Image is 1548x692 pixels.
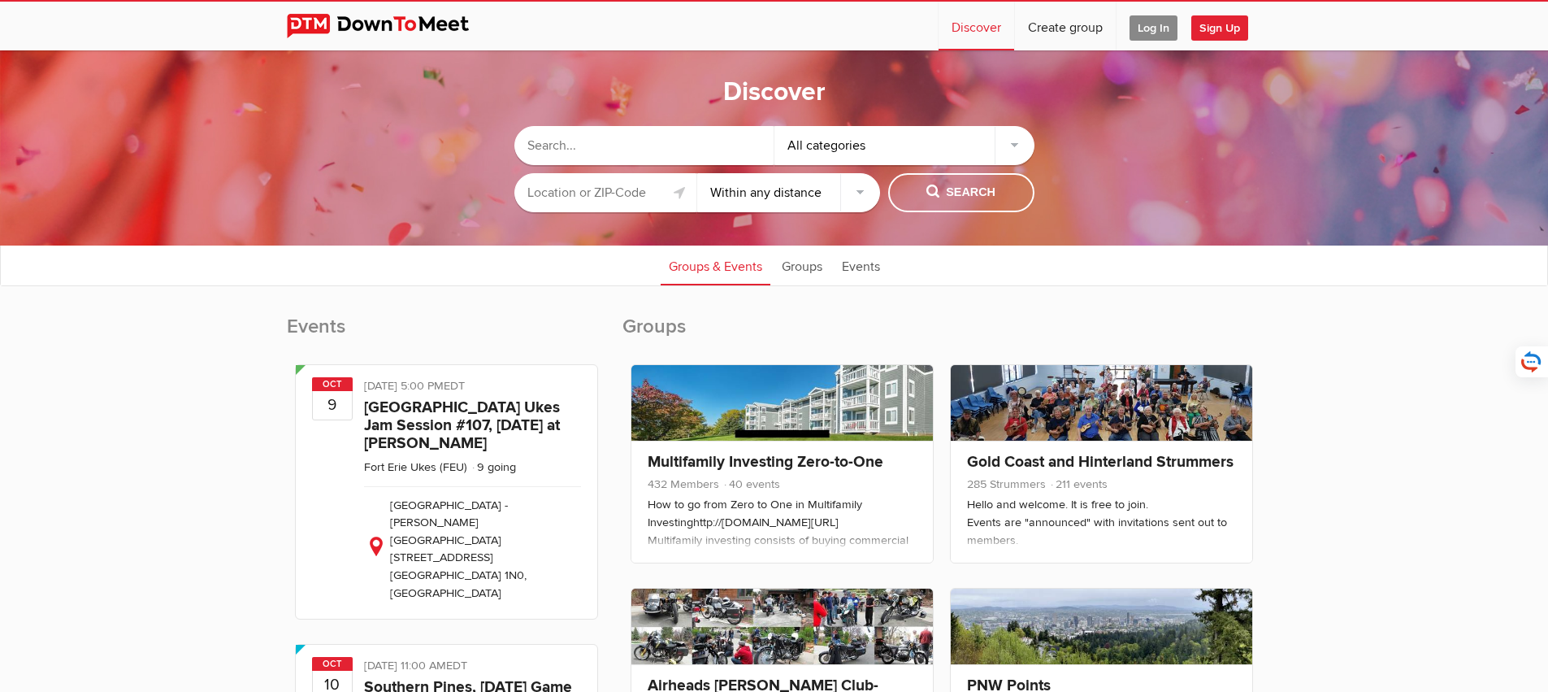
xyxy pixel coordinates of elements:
[364,377,581,398] div: [DATE] 5:00 PM
[967,477,1046,491] span: 285 Strummers
[926,184,995,202] span: Search
[364,398,560,471] a: [GEOGRAPHIC_DATA] Ukes Jam Session #107, [DATE] at [PERSON_NAME][GEOGRAPHIC_DATA], 5pm
[1049,477,1108,491] span: 211 events
[313,390,352,420] b: 9
[312,377,353,391] span: Oct
[287,14,494,38] img: DownToMeet
[1130,15,1177,41] span: Log In
[312,657,353,671] span: Oct
[1015,2,1116,50] a: Create group
[1191,2,1261,50] a: Sign Up
[774,126,1034,165] div: All categories
[661,245,770,285] a: Groups & Events
[364,460,467,474] a: Fort Erie Ukes (FEU)
[1117,2,1190,50] a: Log In
[514,126,774,165] input: Search...
[967,452,1234,472] a: Gold Coast and Hinterland Strummers
[390,498,527,600] span: [GEOGRAPHIC_DATA] - [PERSON_NAME][GEOGRAPHIC_DATA] [STREET_ADDRESS] [GEOGRAPHIC_DATA] 1N0, [GEOGR...
[446,659,467,672] span: America/Toronto
[723,76,826,110] h1: Discover
[722,477,780,491] span: 40 events
[774,245,830,285] a: Groups
[648,452,883,472] a: Multifamily Investing Zero-to-One
[470,460,516,474] li: 9 going
[622,314,1262,356] h2: Groups
[364,657,581,678] div: [DATE] 11:00 AM
[444,379,465,393] span: America/New_York
[514,173,697,212] input: Location or ZIP-Code
[287,314,606,356] h2: Events
[648,477,719,491] span: 432 Members
[939,2,1014,50] a: Discover
[834,245,888,285] a: Events
[1191,15,1248,41] span: Sign Up
[888,173,1034,212] button: Search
